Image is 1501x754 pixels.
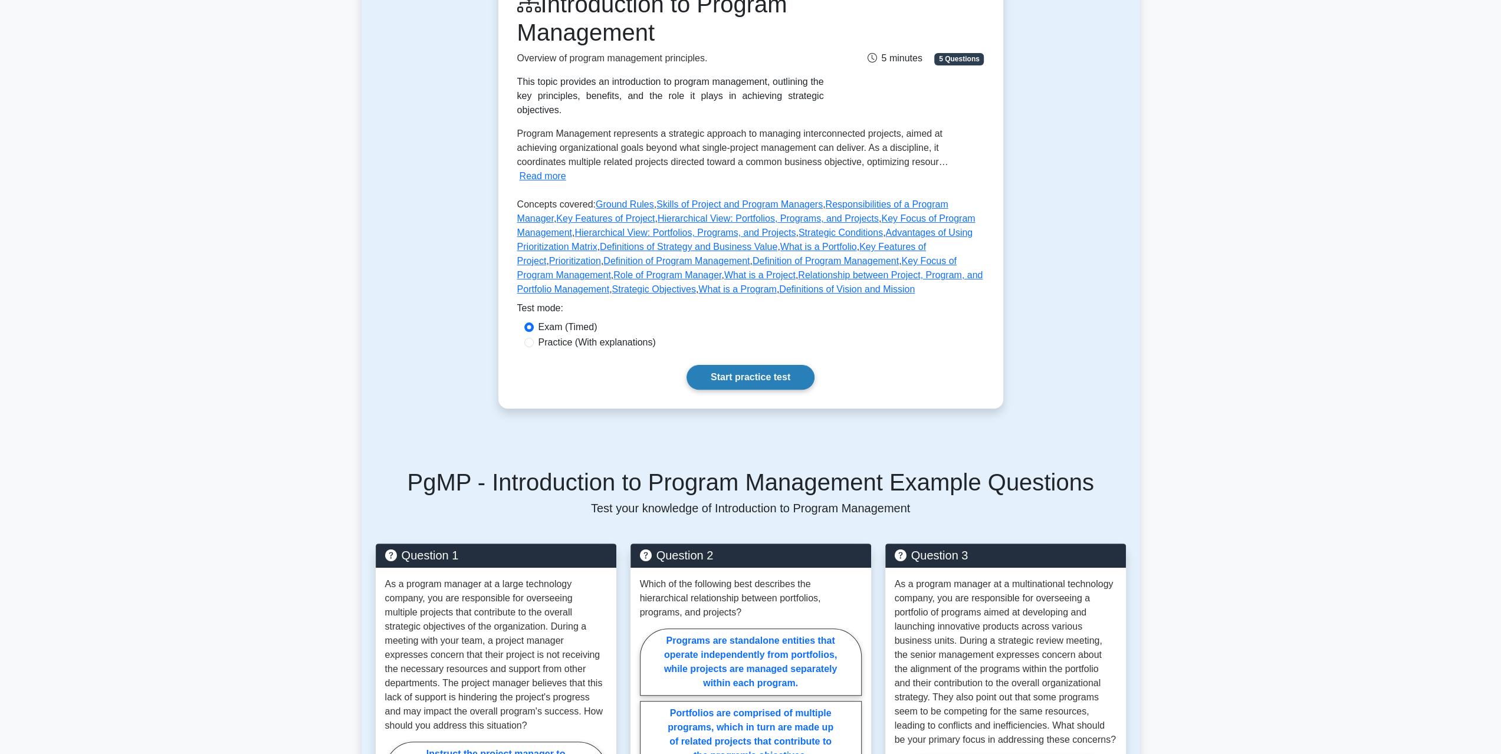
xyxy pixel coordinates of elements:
div: Test mode: [517,301,984,320]
h5: Question 3 [895,548,1116,562]
a: Hierarchical View: Portfolios, Programs, and Projects [658,213,879,223]
a: Role of Program Manager [613,270,721,280]
span: Program Management represents a strategic approach to managing interconnected projects, aimed at ... [517,129,948,167]
button: Read more [520,169,566,183]
a: Key Features of Project [556,213,655,223]
a: Definition of Program Management [603,256,750,266]
p: Overview of program management principles. [517,51,824,65]
span: 5 minutes [867,53,922,63]
label: Exam (Timed) [538,320,597,334]
h5: Question 1 [385,548,607,562]
p: Which of the following best describes the hierarchical relationship between portfolios, programs,... [640,577,862,620]
a: Definitions of Strategy and Business Value [600,242,777,252]
a: Skills of Project and Program Managers [656,199,823,209]
a: Prioritization [549,256,601,266]
a: Definition of Program Management [753,256,899,266]
a: Strategic Objectives [612,284,695,294]
p: As a program manager at a multinational technology company, you are responsible for overseeing a ... [895,577,1116,747]
a: Strategic Conditions [799,228,883,238]
div: This topic provides an introduction to program management, outlining the key principles, benefits... [517,75,824,117]
a: Hierarchical View: Portfolios, Programs, and Projects [574,228,796,238]
a: Ground Rules [596,199,654,209]
h5: PgMP - Introduction to Program Management Example Questions [376,468,1126,496]
a: Start practice test [687,365,814,390]
a: What is a Program [698,284,776,294]
span: 5 Questions [934,53,984,65]
p: Test your knowledge of Introduction to Program Management [376,501,1126,515]
a: What is a Portfolio [780,242,857,252]
label: Programs are standalone entities that operate independently from portfolios, while projects are m... [640,628,862,696]
label: Practice (With explanations) [538,335,656,350]
p: As a program manager at a large technology company, you are responsible for overseeing multiple p... [385,577,607,733]
a: What is a Project [724,270,796,280]
p: Concepts covered: , , , , , , , , , , , , , , , , , , , , , [517,197,984,301]
h5: Question 2 [640,548,862,562]
a: Definitions of Vision and Mission [779,284,915,294]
